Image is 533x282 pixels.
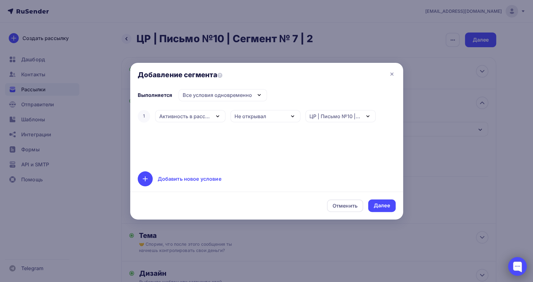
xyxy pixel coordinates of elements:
[138,91,172,99] div: Выполняется
[158,175,221,183] div: Добавить новое условие
[333,202,358,209] div: Отменить
[234,113,266,120] div: Не открывал
[155,110,225,122] button: Активность в рассылке
[230,110,300,122] button: Не открывал
[138,110,150,123] div: 1
[138,70,223,79] span: Добавление сегмента
[374,202,390,209] div: Далее
[305,110,376,122] button: ЦР | Письмо №10 | Сегмент № 7
[159,113,210,120] div: Активность в рассылке
[309,113,361,120] div: ЦР | Письмо №10 | Сегмент № 7
[179,89,267,101] button: Все условия одновременно
[183,91,252,99] div: Все условия одновременно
